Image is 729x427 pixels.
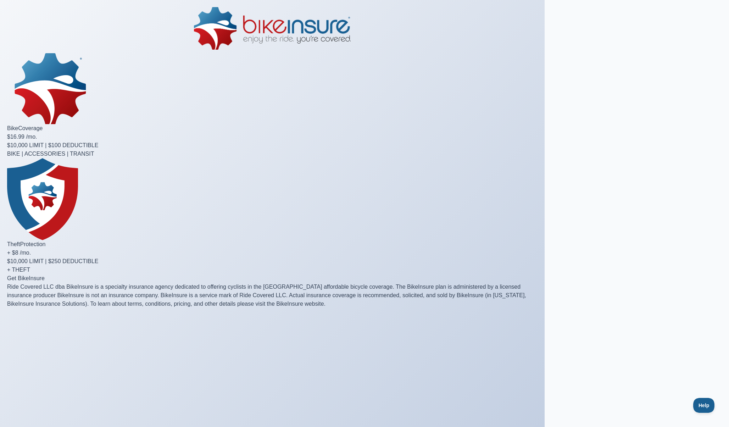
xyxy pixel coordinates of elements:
div: $10,000 LIMIT | $100 DEDUCTIBLE [7,141,538,150]
iframe: Toggle Customer Support [693,398,715,413]
span: Coverage [18,125,43,131]
div: $10,000 LIMIT | $250 DEDUCTIBLE [7,257,538,266]
span: Protection [20,241,45,247]
span: $16.99 [7,134,24,140]
span: /mo. [20,250,31,256]
img: BikeInsure [7,53,94,124]
span: + [7,250,10,256]
h2: Bike [7,124,538,133]
button: Get BikeInsure [7,274,45,283]
img: BikeInsure Logo [194,7,351,50]
span: /mo. [26,134,37,140]
p: Ride Covered LLC dba BikeInsure is a specialty insurance agency dedicated to offering cyclists in... [7,283,538,308]
div: + THEFT [7,266,538,274]
h2: Theft [7,240,538,249]
span: $8 [12,250,18,256]
div: BIKE | ACCESSORIES | TRANSIT [7,150,538,158]
img: BikeInsure [7,158,78,240]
